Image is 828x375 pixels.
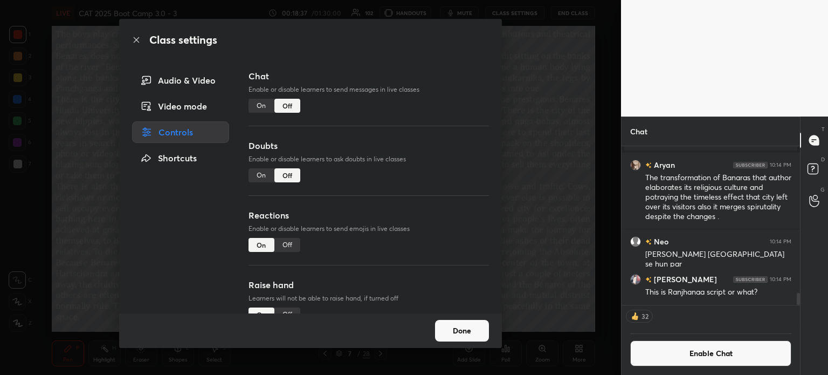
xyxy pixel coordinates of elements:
div: Shortcuts [132,147,229,169]
div: 10:14 PM [770,276,791,283]
img: thumbs_up.png [630,311,640,322]
h2: Class settings [149,32,217,48]
img: 3 [630,274,641,285]
p: Chat [622,117,656,146]
p: Enable or disable learners to send messages in live classes [249,85,489,94]
div: This is Ranjhanaa script or what? [645,287,791,298]
img: 4P8fHbbgJtejmAAAAAElFTkSuQmCC [733,162,768,168]
div: Off [274,99,300,113]
img: no-rating-badge.077c3623.svg [645,162,652,168]
button: Done [435,320,489,342]
p: Learners will not be able to raise hand, if turned off [249,294,489,303]
img: dab99612083541d0a729945d607ad923.jpg [630,160,641,171]
p: T [822,125,825,133]
div: On [249,168,274,182]
div: Off [274,308,300,322]
h3: Raise hand [249,278,489,291]
div: Controls [132,121,229,143]
div: The transformation of Banaras that author elaborates its religious culture and potraying the time... [645,173,791,222]
h6: Neo [652,236,668,247]
img: no-rating-badge.077c3623.svg [645,277,652,283]
div: On [249,238,274,252]
h3: Doubts [249,139,489,152]
div: grid [622,146,800,305]
div: Off [274,168,300,182]
div: On [249,99,274,113]
p: Enable or disable learners to send emojis in live classes [249,224,489,234]
p: Enable or disable learners to ask doubts in live classes [249,154,489,164]
div: Off [274,238,300,252]
h6: [PERSON_NAME] [652,274,717,285]
img: default.png [630,236,641,247]
h3: Chat [249,70,489,83]
div: Video mode [132,96,229,117]
div: 32 [640,312,649,321]
button: Enable Chat [630,340,791,366]
div: 10:14 PM [770,162,791,168]
p: D [821,155,825,163]
div: 10:14 PM [770,238,791,245]
img: 4P8fHbbgJtejmAAAAAElFTkSuQmCC [733,276,768,283]
div: Audio & Video [132,70,229,91]
p: G [820,186,825,194]
img: no-rating-badge.077c3623.svg [645,239,652,245]
h6: Aryan [652,159,675,171]
div: On [249,308,274,322]
h3: Reactions [249,209,489,222]
div: [PERSON_NAME] [GEOGRAPHIC_DATA] se hun par [645,249,791,270]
